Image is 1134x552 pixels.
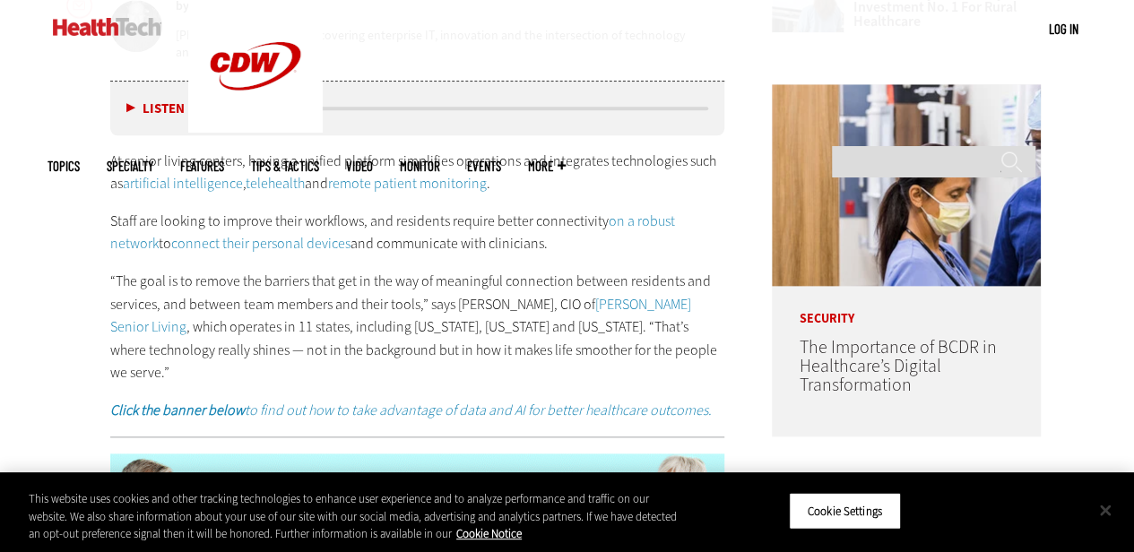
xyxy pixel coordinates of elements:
p: Staff are looking to improve their workflows, and residents require better connectivity to and co... [110,210,725,255]
a: More information about your privacy [456,526,522,541]
em: to find out how to take advantage of data and AI for better healthcare outcomes. [110,401,712,419]
strong: Click the banner below [110,401,245,419]
a: Features [180,160,224,173]
p: “The goal is to remove the barriers that get in the way of meaningful connection between resident... [110,270,725,384]
span: More [528,160,566,173]
p: Security [772,286,1041,325]
img: Doctors reviewing tablet [772,84,1041,286]
a: The Importance of BCDR in Healthcare’s Digital Transformation [799,335,996,397]
button: Close [1086,490,1125,530]
button: Cookie Settings [789,492,901,530]
a: connect their personal devices [171,234,351,253]
a: Events [467,160,501,173]
a: MonITor [400,160,440,173]
div: This website uses cookies and other tracking technologies to enhance user experience and to analy... [29,490,680,543]
div: User menu [1049,20,1078,39]
a: Log in [1049,21,1078,37]
span: Topics [48,160,80,173]
span: Specialty [107,160,153,173]
a: Click the banner belowto find out how to take advantage of data and AI for better healthcare outc... [110,401,712,419]
a: Tips & Tactics [251,160,319,173]
a: CDW [188,118,323,137]
img: Home [53,18,161,36]
a: Video [346,160,373,173]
